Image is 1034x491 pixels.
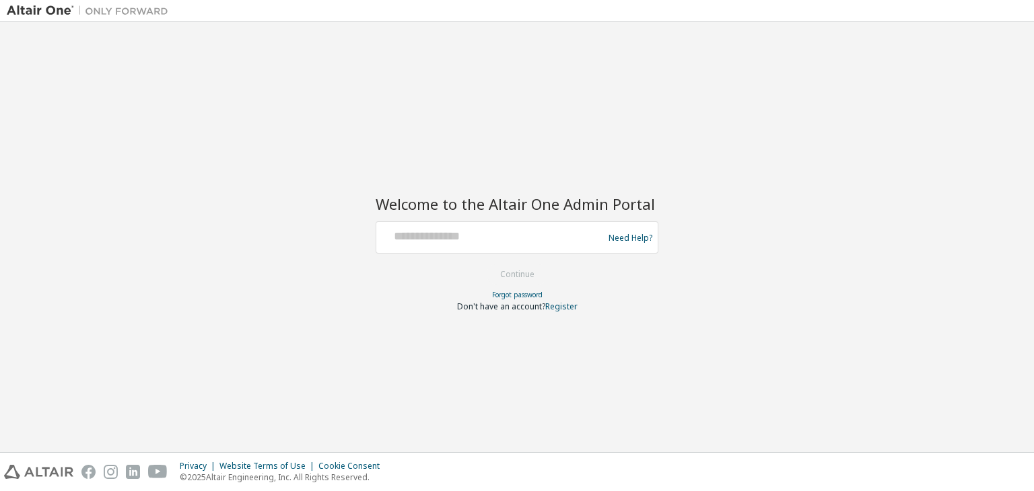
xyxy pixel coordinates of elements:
h2: Welcome to the Altair One Admin Portal [376,194,658,213]
a: Register [545,301,578,312]
div: Privacy [180,461,219,471]
img: Altair One [7,4,175,17]
img: youtube.svg [148,465,168,479]
span: Don't have an account? [457,301,545,312]
img: instagram.svg [104,465,118,479]
p: © 2025 Altair Engineering, Inc. All Rights Reserved. [180,471,388,483]
img: linkedin.svg [126,465,140,479]
div: Cookie Consent [318,461,388,471]
div: Website Terms of Use [219,461,318,471]
img: altair_logo.svg [4,465,73,479]
a: Forgot password [492,290,543,299]
img: facebook.svg [81,465,96,479]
